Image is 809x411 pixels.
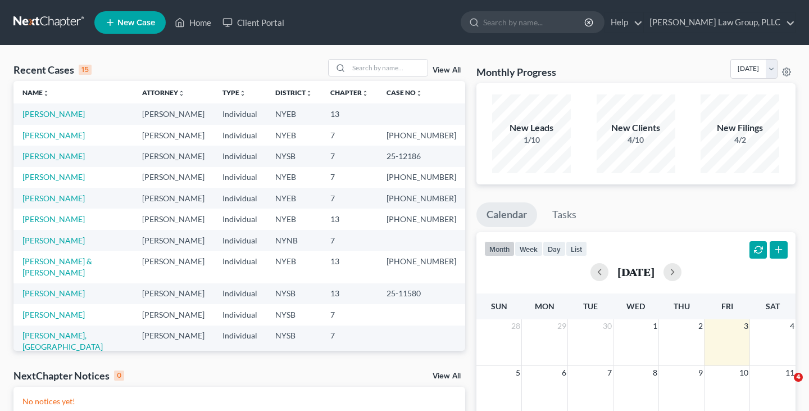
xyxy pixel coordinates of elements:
[213,188,266,209] td: Individual
[266,188,321,209] td: NYEB
[213,304,266,325] td: Individual
[22,256,92,277] a: [PERSON_NAME] & [PERSON_NAME]
[492,134,571,146] div: 1/10
[476,65,556,79] h3: Monthly Progress
[213,146,266,166] td: Individual
[22,310,85,319] a: [PERSON_NAME]
[321,125,378,146] td: 7
[133,188,213,209] td: [PERSON_NAME]
[617,266,655,278] h2: [DATE]
[213,167,266,188] td: Individual
[515,241,543,256] button: week
[13,369,124,382] div: NextChapter Notices
[79,65,92,75] div: 15
[22,214,85,224] a: [PERSON_NAME]
[213,103,266,124] td: Individual
[133,209,213,229] td: [PERSON_NAME]
[597,134,675,146] div: 4/10
[378,251,465,283] td: [PHONE_NUMBER]
[321,251,378,283] td: 13
[117,19,155,27] span: New Case
[133,230,213,251] td: [PERSON_NAME]
[22,172,85,182] a: [PERSON_NAME]
[266,125,321,146] td: NYEB
[387,88,422,97] a: Case Nounfold_more
[22,288,85,298] a: [PERSON_NAME]
[133,125,213,146] td: [PERSON_NAME]
[22,109,85,119] a: [PERSON_NAME]
[22,88,49,97] a: Nameunfold_more
[133,146,213,166] td: [PERSON_NAME]
[217,12,290,33] a: Client Portal
[697,319,704,333] span: 2
[784,366,796,380] span: 11
[416,90,422,97] i: unfold_more
[644,12,795,33] a: [PERSON_NAME] Law Group, PLLC
[556,319,567,333] span: 29
[266,209,321,229] td: NYEB
[362,90,369,97] i: unfold_more
[22,130,85,140] a: [PERSON_NAME]
[491,301,507,311] span: Sun
[652,366,658,380] span: 8
[22,193,85,203] a: [PERSON_NAME]
[266,326,321,358] td: NYSB
[349,60,428,76] input: Search by name...
[566,241,587,256] button: list
[266,146,321,166] td: NYSB
[222,88,246,97] a: Typeunfold_more
[13,63,92,76] div: Recent Cases
[321,304,378,325] td: 7
[583,301,598,311] span: Tue
[542,202,587,227] a: Tasks
[266,304,321,325] td: NYSB
[266,230,321,251] td: NYNB
[701,121,779,134] div: New Filings
[321,326,378,358] td: 7
[378,125,465,146] td: [PHONE_NUMBER]
[133,251,213,283] td: [PERSON_NAME]
[492,121,571,134] div: New Leads
[213,125,266,146] td: Individual
[213,251,266,283] td: Individual
[597,121,675,134] div: New Clients
[133,326,213,358] td: [PERSON_NAME]
[378,209,465,229] td: [PHONE_NUMBER]
[484,241,515,256] button: month
[213,230,266,251] td: Individual
[433,372,461,380] a: View All
[22,331,103,351] a: [PERSON_NAME], [GEOGRAPHIC_DATA]
[239,90,246,97] i: unfold_more
[652,319,658,333] span: 1
[22,236,85,245] a: [PERSON_NAME]
[266,103,321,124] td: NYEB
[213,283,266,304] td: Individual
[266,251,321,283] td: NYEB
[697,366,704,380] span: 9
[321,209,378,229] td: 13
[743,319,749,333] span: 3
[142,88,185,97] a: Attorneyunfold_more
[789,319,796,333] span: 4
[605,12,643,33] a: Help
[378,188,465,209] td: [PHONE_NUMBER]
[169,12,217,33] a: Home
[738,366,749,380] span: 10
[721,301,733,311] span: Fri
[321,103,378,124] td: 13
[266,167,321,188] td: NYEB
[321,283,378,304] td: 13
[674,301,690,311] span: Thu
[794,373,803,382] span: 4
[213,326,266,358] td: Individual
[321,188,378,209] td: 7
[510,319,521,333] span: 28
[133,167,213,188] td: [PERSON_NAME]
[133,103,213,124] td: [PERSON_NAME]
[321,167,378,188] td: 7
[515,366,521,380] span: 5
[114,371,124,381] div: 0
[213,209,266,229] td: Individual
[483,12,586,33] input: Search by name...
[133,283,213,304] td: [PERSON_NAME]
